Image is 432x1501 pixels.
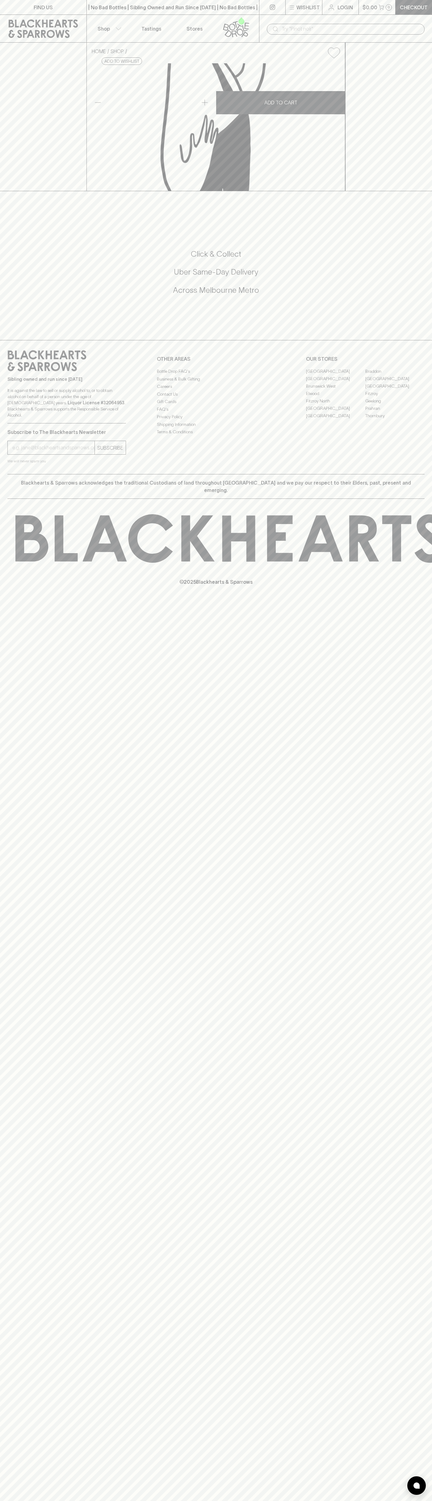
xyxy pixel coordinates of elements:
a: Shipping Information [157,421,275,428]
a: SHOP [111,48,124,54]
p: Login [338,4,353,11]
a: [GEOGRAPHIC_DATA] [306,405,365,412]
input: e.g. jane@blackheartsandsparrows.com.au [12,443,94,453]
p: Shop [98,25,110,32]
p: Sibling owned and run since [DATE] [7,376,126,382]
a: [GEOGRAPHIC_DATA] [306,412,365,419]
a: Tastings [130,15,173,42]
p: $0.00 [363,4,377,11]
p: Stores [187,25,203,32]
a: Bottle Drop FAQ's [157,368,275,375]
a: [GEOGRAPHIC_DATA] [306,368,365,375]
a: Thornbury [365,412,425,419]
a: Braddon [365,368,425,375]
p: OTHER AREAS [157,355,275,363]
a: HOME [92,48,106,54]
input: Try "Pinot noir" [282,24,420,34]
p: Subscribe to The Blackhearts Newsletter [7,428,126,436]
button: Add to wishlist [102,57,142,65]
a: [GEOGRAPHIC_DATA] [365,375,425,382]
p: FIND US [34,4,53,11]
button: SUBSCRIBE [95,441,126,454]
a: Brunswick West [306,382,365,390]
p: Blackhearts & Sparrows acknowledges the traditional Custodians of land throughout [GEOGRAPHIC_DAT... [12,479,420,494]
img: bubble-icon [413,1482,420,1489]
a: Privacy Policy [157,413,275,421]
a: Fitzroy North [306,397,365,405]
button: Shop [87,15,130,42]
div: Call to action block [7,224,425,328]
p: Tastings [141,25,161,32]
button: Add to wishlist [325,45,342,61]
p: ADD TO CART [264,99,297,106]
a: Gift Cards [157,398,275,406]
a: Fitzroy [365,390,425,397]
h5: Uber Same-Day Delivery [7,267,425,277]
a: Business & Bulk Gifting [157,375,275,383]
h5: Across Melbourne Metro [7,285,425,295]
a: FAQ's [157,406,275,413]
p: It is against the law to sell or supply alcohol to, or to obtain alcohol on behalf of a person un... [7,387,126,418]
p: Checkout [400,4,428,11]
a: Geelong [365,397,425,405]
p: We will never spam you [7,458,126,464]
p: OUR STORES [306,355,425,363]
a: Terms & Conditions [157,428,275,436]
a: Stores [173,15,216,42]
a: Contact Us [157,390,275,398]
button: ADD TO CART [216,91,345,114]
a: [GEOGRAPHIC_DATA] [365,382,425,390]
img: Tony's Chocolonely Milk Caramel Cookie 180g [87,63,345,191]
h5: Click & Collect [7,249,425,259]
a: Careers [157,383,275,390]
a: Prahran [365,405,425,412]
a: Elwood [306,390,365,397]
strong: Liquor License #32064953 [68,400,124,405]
p: SUBSCRIBE [97,444,123,452]
a: [GEOGRAPHIC_DATA] [306,375,365,382]
p: 0 [388,6,390,9]
p: Wishlist [296,4,320,11]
